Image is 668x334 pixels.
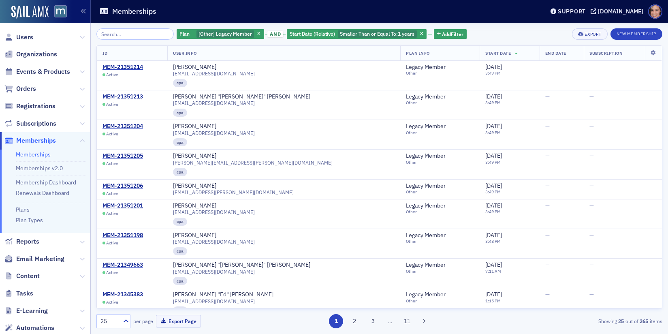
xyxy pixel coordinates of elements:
span: Orders [16,84,36,93]
div: Other [406,269,453,274]
a: Memberships v2.0 [16,165,63,172]
a: E-Learning [4,306,48,315]
a: Legacy Member [406,182,453,190]
label: per page [133,317,153,325]
a: MEM-21351214 [102,64,143,71]
time: 3:49 PM [485,70,501,76]
div: 25 [100,317,118,325]
a: Organizations [4,50,57,59]
a: Membership Dashboard [16,179,76,186]
span: 1 years [398,30,414,37]
a: Automations [4,323,54,332]
span: Email Marketing [16,255,64,263]
div: Other [406,130,453,135]
span: [DATE] [485,291,502,298]
div: Other [406,239,453,244]
span: Content [16,272,40,280]
div: [Other] Legacy Member [177,29,264,39]
button: and [265,31,286,37]
span: [EMAIL_ADDRESS][DOMAIN_NAME] [173,209,255,215]
span: Active [106,102,118,107]
span: Active [106,131,118,137]
span: [DATE] [485,182,502,189]
span: [DATE] [485,63,502,71]
time: 3:48 PM [485,238,501,244]
button: 11 [400,314,414,328]
span: — [589,261,594,268]
button: 2 [348,314,362,328]
strong: 265 [638,317,650,325]
span: Subscriptions [16,119,56,128]
time: 3:49 PM [485,189,501,195]
a: MEM-21351206 [102,182,143,190]
span: — [589,93,594,100]
span: — [545,182,550,189]
span: [PERSON_NAME][EMAIL_ADDRESS][PERSON_NAME][DOMAIN_NAME] [173,160,333,166]
a: MEM-21351213 [102,93,143,101]
span: Users [16,33,33,42]
span: [EMAIL_ADDRESS][DOMAIN_NAME] [173,100,255,106]
span: Start Date (Relative) [290,30,335,37]
div: MEM-21349663 [102,261,143,269]
button: Export [572,28,607,40]
a: Legacy Member [406,93,453,101]
span: Registrations [16,102,55,111]
time: 3:49 PM [485,130,501,135]
span: — [589,152,594,159]
span: — [545,93,550,100]
a: Legacy Member [406,261,453,269]
div: [PERSON_NAME] [173,232,216,239]
span: [EMAIL_ADDRESS][DOMAIN_NAME] [173,71,255,77]
span: — [545,202,550,209]
span: Start Date [485,50,511,56]
div: [PERSON_NAME] "[PERSON_NAME]" [PERSON_NAME] [173,261,310,269]
a: View Homepage [49,5,67,19]
a: Plans [16,206,30,213]
time: 7:11 AM [485,268,501,274]
span: [EMAIL_ADDRESS][DOMAIN_NAME] [173,130,255,136]
span: Events & Products [16,67,70,76]
span: and [267,31,283,37]
span: … [384,317,396,325]
div: cpa [173,247,187,255]
a: [PERSON_NAME] [173,152,216,160]
time: 1:15 PM [485,298,501,304]
a: Registrations [4,102,55,111]
span: Active [106,191,118,196]
h1: Memberships [112,6,156,16]
span: — [545,152,550,159]
div: [PERSON_NAME] "[PERSON_NAME]" [PERSON_NAME] [173,93,310,101]
span: — [589,63,594,71]
span: — [589,122,594,130]
div: Other [406,209,453,214]
span: [DATE] [485,261,502,268]
span: — [545,291,550,298]
button: New Membership [610,28,662,40]
a: Memberships [4,136,56,145]
input: Search… [96,28,174,40]
span: Plan [179,30,190,37]
time: 3:49 PM [485,209,501,214]
a: MEM-21351201 [102,202,143,210]
div: cpa [173,218,187,226]
span: Memberships [16,136,56,145]
a: [PERSON_NAME] "Ed" [PERSON_NAME] [173,291,273,298]
span: Plan Info [406,50,430,56]
a: MEM-21351198 [102,232,143,239]
div: cpa [173,168,187,176]
span: [DATE] [485,152,502,159]
span: Active [106,161,118,166]
span: Active [106,72,118,77]
a: MEM-21351204 [102,123,143,130]
span: Active [106,240,118,246]
a: [PERSON_NAME] [173,202,216,210]
a: [PERSON_NAME] [173,64,216,71]
div: Other [406,189,453,195]
a: New Membership [610,30,662,37]
a: SailAMX [11,6,49,19]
